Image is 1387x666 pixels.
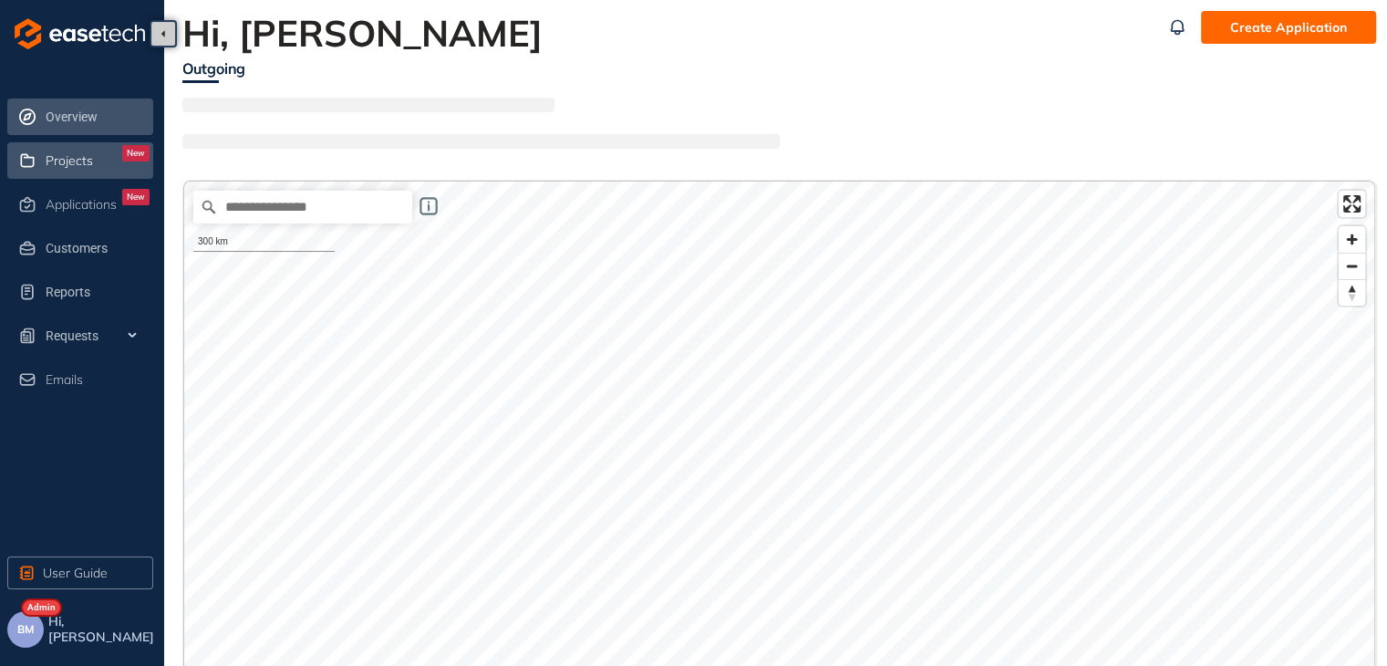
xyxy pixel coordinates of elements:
[182,57,245,80] div: Outgoing
[193,191,412,224] input: Search place...
[43,563,108,583] span: User Guide
[1339,253,1365,279] button: Zoom out
[182,11,554,55] h2: Hi, [PERSON_NAME]
[15,18,145,49] img: logo
[48,614,157,645] span: Hi, [PERSON_NAME]
[122,189,150,205] div: New
[1339,254,1365,279] span: Zoom out
[46,197,117,213] span: Applications
[122,145,150,161] div: New
[7,557,153,589] button: User Guide
[46,317,150,354] span: Requests
[1339,226,1365,253] button: Zoom in
[46,99,150,135] span: Overview
[46,230,150,266] span: Customers
[193,233,335,252] div: 300 km
[1201,11,1376,44] button: Create Application
[1339,279,1365,306] button: Reset bearing to north
[46,372,83,388] span: Emails
[46,153,93,169] span: Projects
[1339,280,1365,306] span: Reset bearing to north
[1230,17,1347,37] span: Create Application
[7,611,44,648] button: BM
[1339,191,1365,217] button: Enter fullscreen
[46,274,150,310] span: Reports
[17,623,34,636] span: BM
